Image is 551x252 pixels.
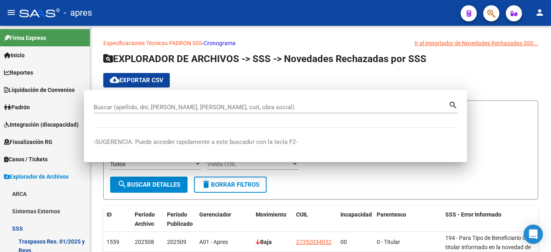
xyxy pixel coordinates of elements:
[445,211,501,218] span: SSS - Error Informado
[103,39,538,48] p: -
[103,206,131,233] datatable-header-cell: ID
[296,211,308,218] span: CUIL
[201,181,259,188] span: Borrar Filtros
[4,172,69,181] span: Explorador de Archivos
[377,211,406,218] span: Parentesco
[103,40,202,46] a: Especificaciones Técnicas PADRON SSS
[337,206,374,233] datatable-header-cell: Incapacidad
[199,239,228,245] span: A01 - Apres
[201,179,211,189] mat-icon: delete
[4,155,48,164] span: Casos / Tickets
[110,161,125,167] span: Todos
[94,137,457,147] p: -SUGERENCIA: Puede acceder rapidamente a este buscador con la tecla F2-
[196,206,253,233] datatable-header-cell: Gerenciador
[535,8,545,17] mat-icon: person
[106,239,119,245] span: 1559
[167,211,193,227] span: Período Publicado
[135,239,154,245] span: 202508
[374,206,442,233] datatable-header-cell: Parentesco
[340,237,370,247] div: 00
[415,39,538,48] div: Ir al importador de Novedades Rechazadas SSS...
[524,225,543,244] div: Open Intercom Messenger
[110,77,163,84] span: Exportar CSV
[253,206,293,233] datatable-header-cell: Movimiento
[256,211,286,218] span: Movimiento
[4,33,46,42] span: Firma Express
[4,137,52,146] span: Fiscalización RG
[207,161,291,168] span: Valida CUIL
[204,40,236,46] a: Cronograma
[103,53,426,65] span: EXPLORADOR DE ARCHIVOS -> SSS -> Novedades Rechazadas por SSS
[106,211,112,218] span: ID
[167,239,186,245] span: 202509
[199,211,231,218] span: Gerenciador
[4,68,33,77] span: Reportes
[4,120,79,129] span: Integración (discapacidad)
[296,239,332,245] span: 27352034032
[164,206,196,233] datatable-header-cell: Período Publicado
[442,206,543,233] datatable-header-cell: SSS - Error Informado
[135,211,155,227] span: Período Archivo
[64,4,92,22] span: - apres
[256,239,272,245] strong: Baja
[117,181,180,188] span: Buscar Detalles
[110,75,119,85] mat-icon: cloud_download
[117,179,127,189] mat-icon: search
[449,100,458,109] mat-icon: search
[131,206,164,233] datatable-header-cell: Período Archivo
[6,8,16,17] mat-icon: menu
[4,85,75,94] span: Liquidación de Convenios
[340,211,372,218] span: Incapacidad
[4,51,25,60] span: Inicio
[4,103,30,112] span: Padrón
[293,206,337,233] datatable-header-cell: CUIL
[377,239,400,245] span: 0 - Titular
